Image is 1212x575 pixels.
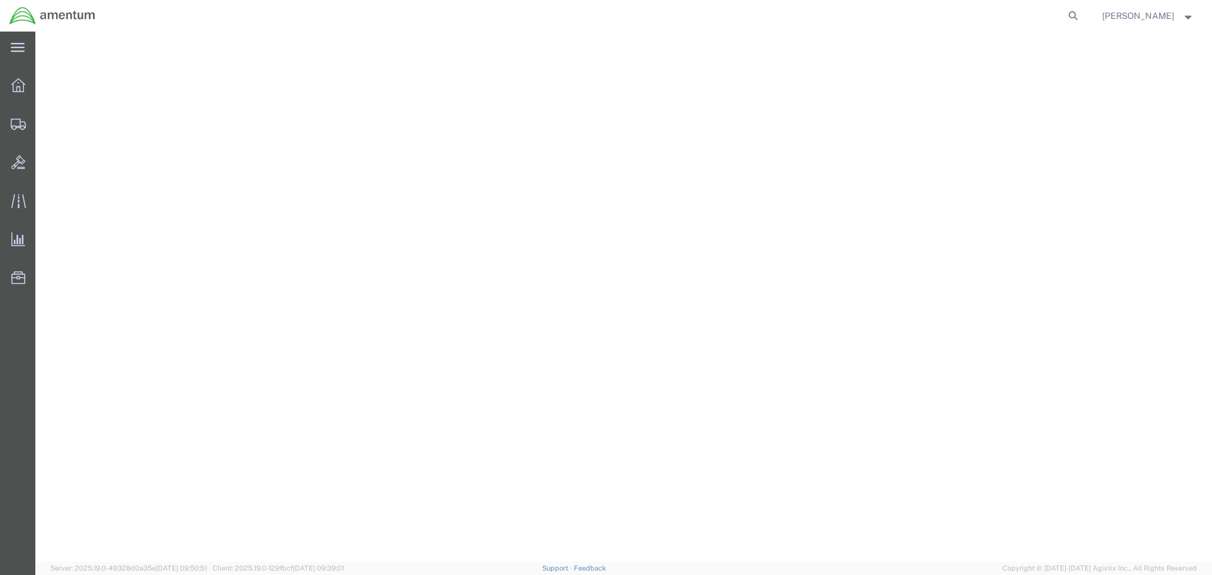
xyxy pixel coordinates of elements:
[1002,563,1197,574] span: Copyright © [DATE]-[DATE] Agistix Inc., All Rights Reserved
[35,32,1212,562] iframe: FS Legacy Container
[542,564,574,572] a: Support
[1102,9,1174,23] span: Nick Riddle
[50,564,207,572] span: Server: 2025.19.0-49328d0a35e
[293,564,344,572] span: [DATE] 09:39:01
[9,6,96,25] img: logo
[213,564,344,572] span: Client: 2025.19.0-129fbcf
[156,564,207,572] span: [DATE] 09:50:51
[574,564,606,572] a: Feedback
[1102,8,1195,23] button: [PERSON_NAME]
